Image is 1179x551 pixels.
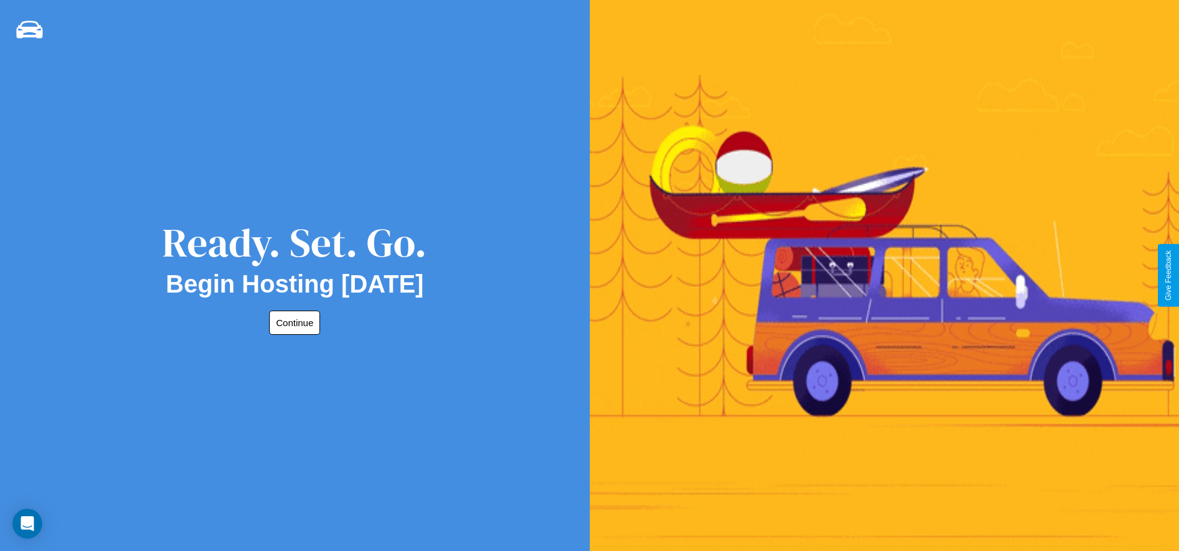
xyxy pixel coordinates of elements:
[1164,250,1173,301] div: Give Feedback
[12,509,42,539] div: Open Intercom Messenger
[269,311,320,335] button: Continue
[162,215,427,270] div: Ready. Set. Go.
[166,270,424,298] h2: Begin Hosting [DATE]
